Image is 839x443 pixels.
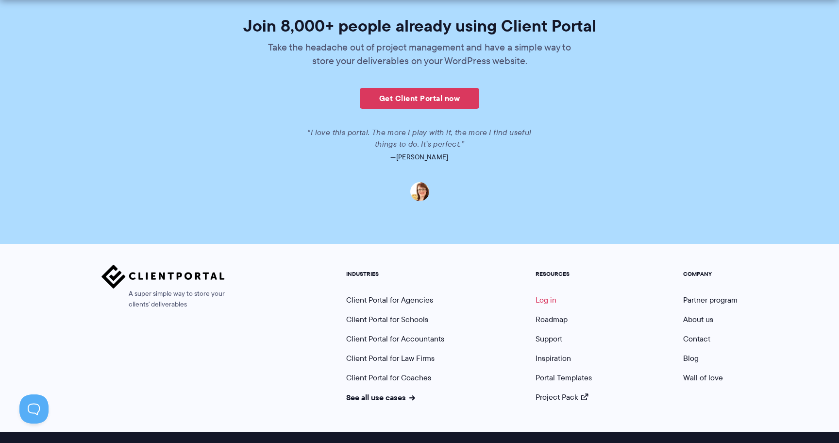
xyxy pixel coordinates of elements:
a: Get Client Portal now [360,88,479,109]
span: A super simple way to store your clients' deliverables [101,289,225,310]
a: Contact [683,333,710,344]
a: Partner program [683,294,738,306]
a: Log in [536,294,556,306]
h5: COMPANY [683,271,738,277]
h5: INDUSTRIES [346,271,444,277]
p: —[PERSON_NAME] [147,150,692,164]
p: Take the headache out of project management and have a simple way to store your deliverables on y... [262,40,577,68]
a: Client Portal for Law Firms [346,353,435,364]
a: Project Pack [536,392,588,403]
a: Client Portal for Schools [346,314,428,325]
a: Client Portal for Coaches [346,372,431,383]
a: About us [683,314,713,325]
p: “I love this portal. The more I play with it, the more I find useful things to do. It’s perfect.” [296,127,543,150]
a: See all use cases [346,392,415,403]
h5: RESOURCES [536,271,592,277]
iframe: Toggle Customer Support [19,394,49,424]
a: Roadmap [536,314,568,325]
a: Portal Templates [536,372,592,383]
a: Wall of love [683,372,723,383]
a: Client Portal for Agencies [346,294,433,306]
a: Blog [683,353,699,364]
h2: Join 8,000+ people already using Client Portal [147,17,692,34]
a: Support [536,333,562,344]
a: Client Portal for Accountants [346,333,444,344]
a: Inspiration [536,353,571,364]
